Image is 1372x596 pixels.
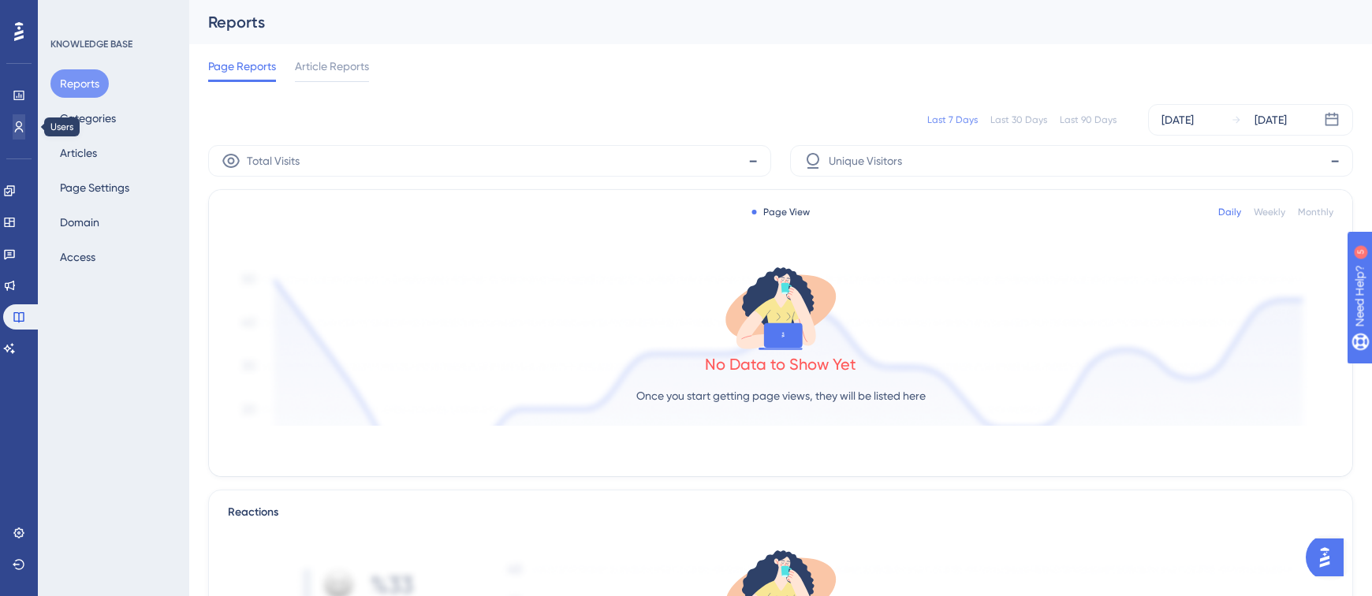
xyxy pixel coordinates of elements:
[228,503,1333,522] div: Reactions
[1161,110,1194,129] div: [DATE]
[50,104,125,132] button: Categories
[1254,206,1285,218] div: Weekly
[247,151,300,170] span: Total Visits
[748,148,758,173] span: -
[1060,114,1117,126] div: Last 90 Days
[1218,206,1241,218] div: Daily
[50,243,105,271] button: Access
[295,57,369,76] span: Article Reports
[705,353,856,375] div: No Data to Show Yet
[829,151,902,170] span: Unique Visitors
[752,206,810,218] div: Page View
[208,11,1314,33] div: Reports
[927,114,978,126] div: Last 7 Days
[50,208,109,237] button: Domain
[1255,110,1287,129] div: [DATE]
[110,8,114,20] div: 5
[1330,148,1340,173] span: -
[208,57,276,76] span: Page Reports
[636,386,926,405] p: Once you start getting page views, they will be listed here
[50,139,106,167] button: Articles
[990,114,1047,126] div: Last 30 Days
[1298,206,1333,218] div: Monthly
[50,69,109,98] button: Reports
[37,4,99,23] span: Need Help?
[50,38,132,50] div: KNOWLEDGE BASE
[1306,534,1353,581] iframe: UserGuiding AI Assistant Launcher
[50,173,139,202] button: Page Settings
